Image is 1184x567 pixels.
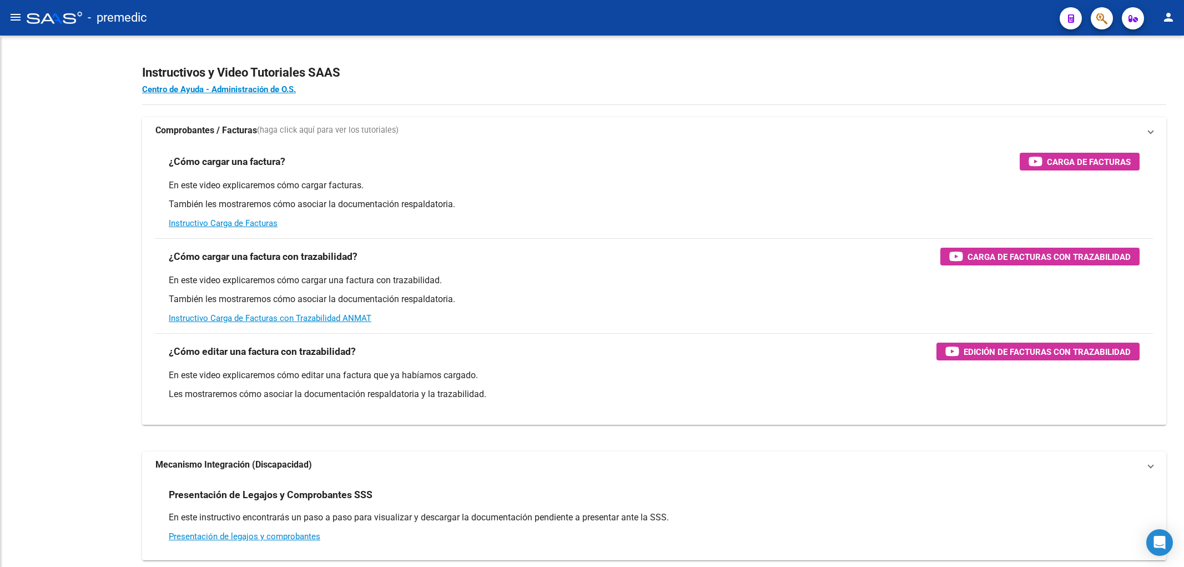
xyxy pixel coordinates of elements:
p: También les mostraremos cómo asociar la documentación respaldatoria. [169,293,1140,305]
h3: Presentación de Legajos y Comprobantes SSS [169,487,372,503]
p: En este instructivo encontrarás un paso a paso para visualizar y descargar la documentación pendi... [169,511,1140,524]
strong: Mecanismo Integración (Discapacidad) [155,459,312,471]
mat-expansion-panel-header: Comprobantes / Facturas(haga click aquí para ver los tutoriales) [142,117,1166,144]
a: Instructivo Carga de Facturas [169,218,278,228]
span: Edición de Facturas con Trazabilidad [964,345,1131,359]
p: En este video explicaremos cómo editar una factura que ya habíamos cargado. [169,369,1140,382]
h3: ¿Cómo cargar una factura con trazabilidad? [169,249,357,264]
div: Open Intercom Messenger [1146,529,1173,556]
p: En este video explicaremos cómo cargar facturas. [169,179,1140,192]
h2: Instructivos y Video Tutoriales SAAS [142,62,1166,83]
button: Carga de Facturas [1020,153,1140,170]
a: Centro de Ayuda - Administración de O.S. [142,84,296,94]
span: Carga de Facturas con Trazabilidad [968,250,1131,264]
mat-icon: menu [9,11,22,24]
mat-icon: person [1162,11,1175,24]
h3: ¿Cómo editar una factura con trazabilidad? [169,344,356,359]
span: Carga de Facturas [1047,155,1131,169]
a: Presentación de legajos y comprobantes [169,531,320,541]
button: Carga de Facturas con Trazabilidad [940,248,1140,265]
span: - premedic [88,6,147,30]
div: Mecanismo Integración (Discapacidad) [142,478,1166,560]
p: También les mostraremos cómo asociar la documentación respaldatoria. [169,198,1140,210]
strong: Comprobantes / Facturas [155,124,257,137]
button: Edición de Facturas con Trazabilidad [936,343,1140,360]
p: En este video explicaremos cómo cargar una factura con trazabilidad. [169,274,1140,287]
div: Comprobantes / Facturas(haga click aquí para ver los tutoriales) [142,144,1166,425]
h3: ¿Cómo cargar una factura? [169,154,285,169]
span: (haga click aquí para ver los tutoriales) [257,124,399,137]
p: Les mostraremos cómo asociar la documentación respaldatoria y la trazabilidad. [169,388,1140,400]
a: Instructivo Carga de Facturas con Trazabilidad ANMAT [169,313,371,323]
mat-expansion-panel-header: Mecanismo Integración (Discapacidad) [142,451,1166,478]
